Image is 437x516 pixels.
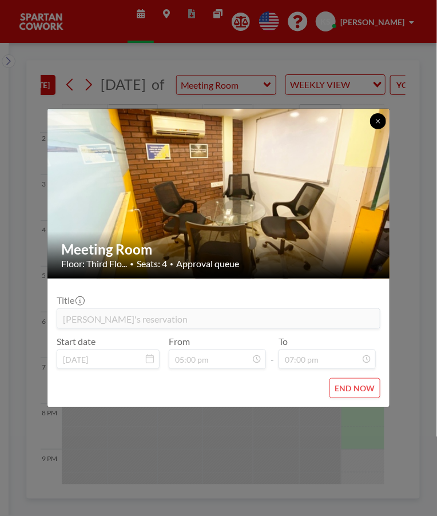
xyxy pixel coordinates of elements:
[176,258,239,269] span: Approval queue
[169,336,190,347] label: From
[57,295,84,306] label: Title
[57,309,380,328] input: Kuldeep's reservation
[130,260,134,268] span: •
[137,258,167,269] span: Seats: 4
[170,260,173,268] span: •
[47,65,391,322] img: 537.jpg
[57,336,96,347] label: Start date
[61,241,377,258] h2: Meeting Room
[329,378,380,398] button: END NOW
[61,258,127,269] span: Floor: Third Flo...
[271,340,274,365] span: -
[279,336,288,347] label: To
